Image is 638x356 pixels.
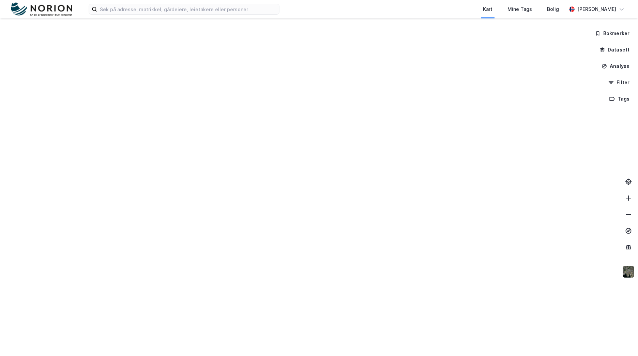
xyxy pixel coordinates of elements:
div: Mine Tags [507,5,532,13]
input: Søk på adresse, matrikkel, gårdeiere, leietakere eller personer [97,4,279,14]
img: norion-logo.80e7a08dc31c2e691866.png [11,2,72,16]
div: Bolig [547,5,559,13]
div: [PERSON_NAME] [577,5,616,13]
div: Kart [483,5,492,13]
